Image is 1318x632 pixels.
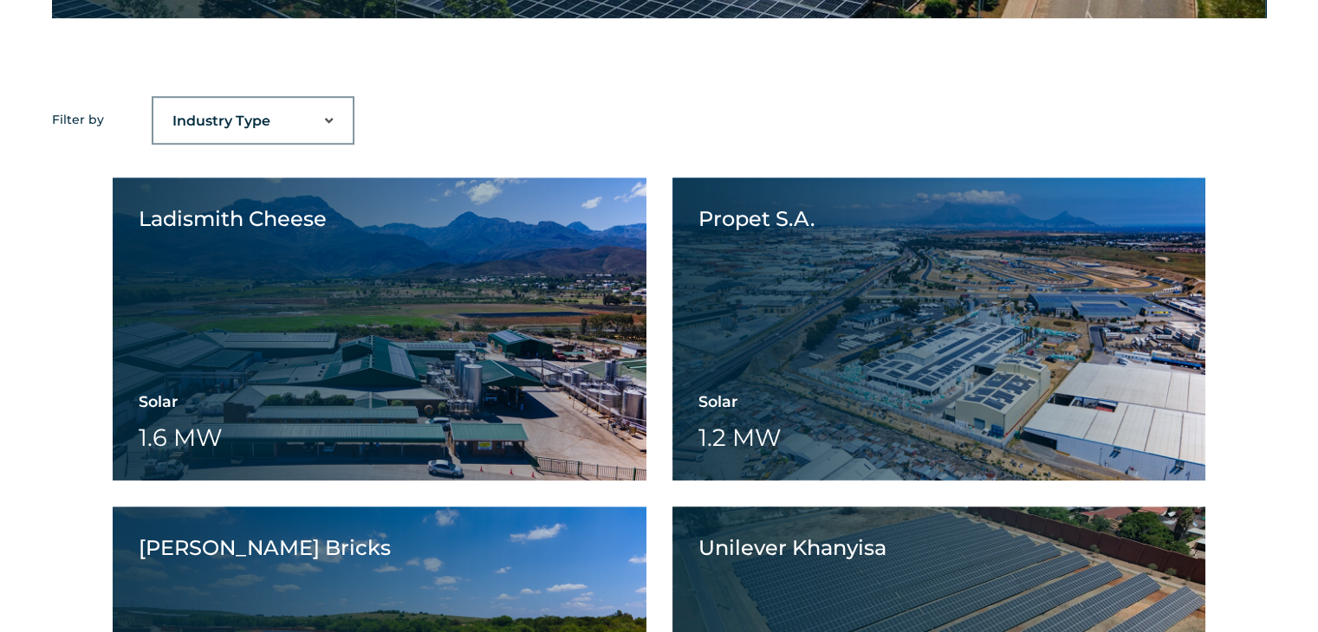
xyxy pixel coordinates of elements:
[139,532,460,563] h5: [PERSON_NAME] Bricks
[139,203,460,234] h5: Ladismith Cheese
[52,113,104,126] p: Filter by
[272,429,443,450] a: View project gallery
[698,203,1020,234] h5: Propet S.A.
[698,532,1020,563] h5: Unilever Khanyisa
[831,429,1002,450] a: View project gallery
[153,104,353,139] select: Filter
